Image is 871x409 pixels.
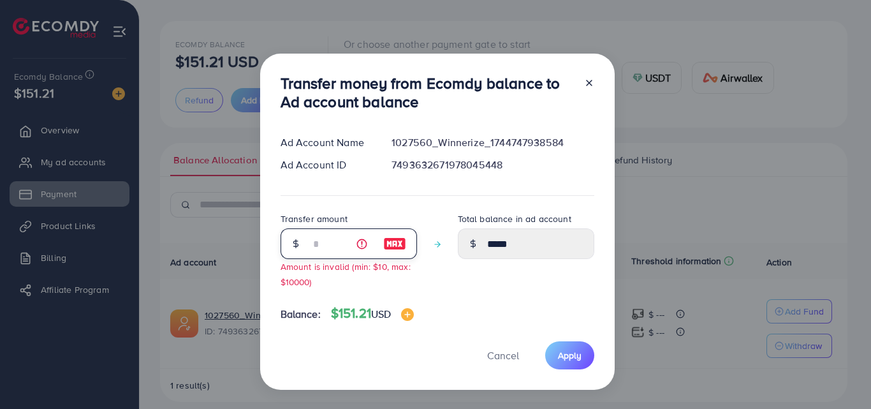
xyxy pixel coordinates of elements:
[381,158,604,172] div: 7493632671978045448
[270,135,382,150] div: Ad Account Name
[401,308,414,321] img: image
[371,307,391,321] span: USD
[281,260,411,287] small: Amount is invalid (min: $10, max: $10000)
[545,341,594,369] button: Apply
[281,212,348,225] label: Transfer amount
[458,212,571,225] label: Total balance in ad account
[487,348,519,362] span: Cancel
[270,158,382,172] div: Ad Account ID
[331,306,414,322] h4: $151.21
[381,135,604,150] div: 1027560_Winnerize_1744747938584
[817,352,861,399] iframe: Chat
[281,74,574,111] h3: Transfer money from Ecomdy balance to Ad account balance
[558,349,582,362] span: Apply
[383,236,406,251] img: image
[281,307,321,322] span: Balance:
[471,341,535,369] button: Cancel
